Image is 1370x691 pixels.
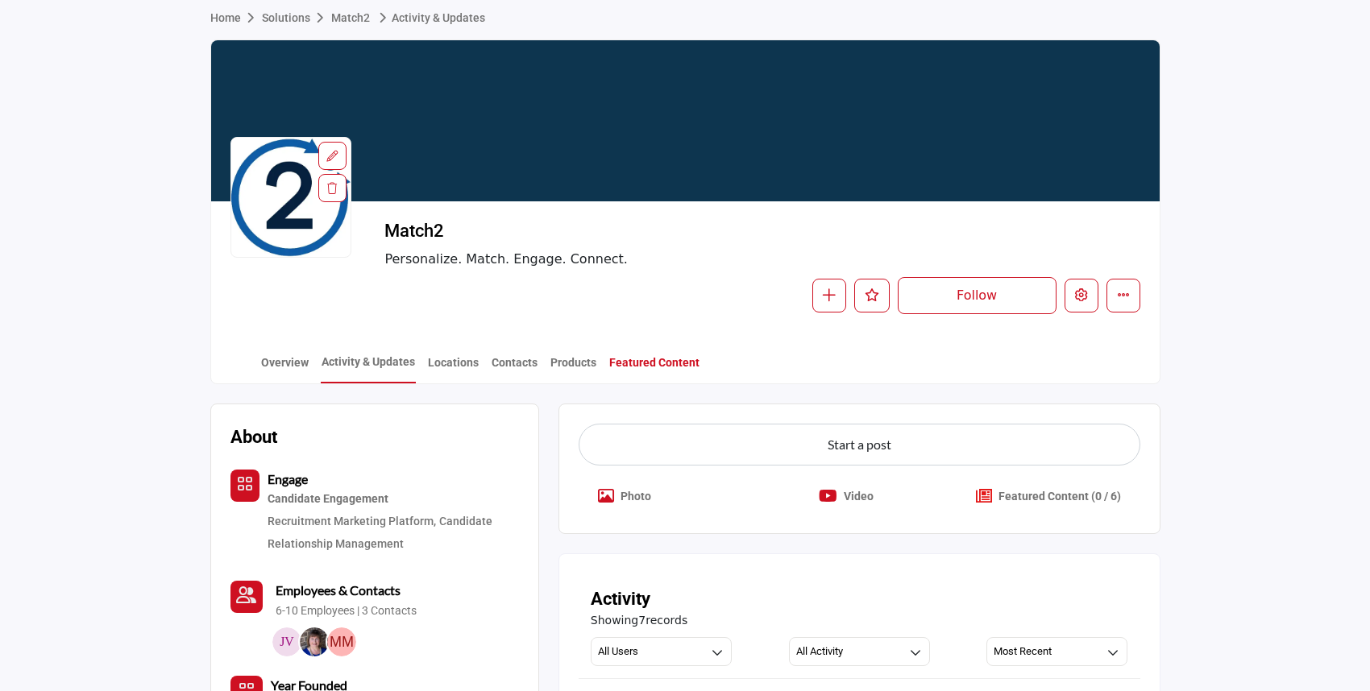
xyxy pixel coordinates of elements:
a: 6-10 Employees | 3 Contacts [276,603,417,619]
a: Locations [427,354,479,383]
button: Upload File Video [799,478,893,514]
div: Strategies and tools for maintaining active and engaging interactions with potential candidates. [268,489,519,510]
h2: About [230,424,277,450]
a: Featured Content [608,354,700,383]
a: Recruitment Marketing Platform, [268,515,436,528]
button: Edit company [1065,279,1098,312]
a: Home [210,11,262,24]
span: 7 [638,614,646,627]
button: Create Popup [957,478,1140,514]
a: Products [550,354,597,383]
a: Solutions [262,11,331,24]
button: Follow [898,277,1057,314]
a: Candidate Engagement [268,489,519,510]
img: Matias M. [327,627,356,656]
button: All Activity [789,637,930,666]
a: Link of redirect to contact page [230,581,263,613]
h3: All Activity [796,644,843,659]
button: Like [854,279,890,312]
button: All Users [591,637,732,666]
a: Engage [268,474,308,486]
p: Video [844,488,874,505]
h2: Activity [591,585,650,612]
img: Elaine O. [300,627,329,656]
button: Crop Image [579,478,670,514]
h3: Most Recent [994,644,1052,659]
a: Candidate Relationship Management [268,515,492,550]
img: Jen V. [272,627,301,656]
button: More details [1106,279,1140,312]
b: Employees & Contacts [276,582,401,598]
button: Contact-Employee Icon [230,581,263,613]
div: Aspect Ratio:1:1,Size:400x400px [318,142,347,170]
h3: All Users [598,644,638,659]
a: Contacts [491,354,538,383]
a: Activity & Updates [321,354,416,383]
p: Photo [621,488,651,505]
a: Employees & Contacts [276,581,401,600]
span: Showing records [591,612,687,629]
a: Activity & Updates [373,11,485,24]
button: Category Icon [230,470,259,502]
b: Engage [268,471,308,486]
button: Start a post [579,424,1140,465]
a: Match2 [331,11,370,24]
a: Overview [260,354,309,383]
button: Most Recent [986,637,1127,666]
p: Upgrade plan to get more premium post. [998,488,1121,505]
h2: Match2 [384,221,828,242]
span: Personalize. Match. Engage. Connect. [384,250,900,269]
